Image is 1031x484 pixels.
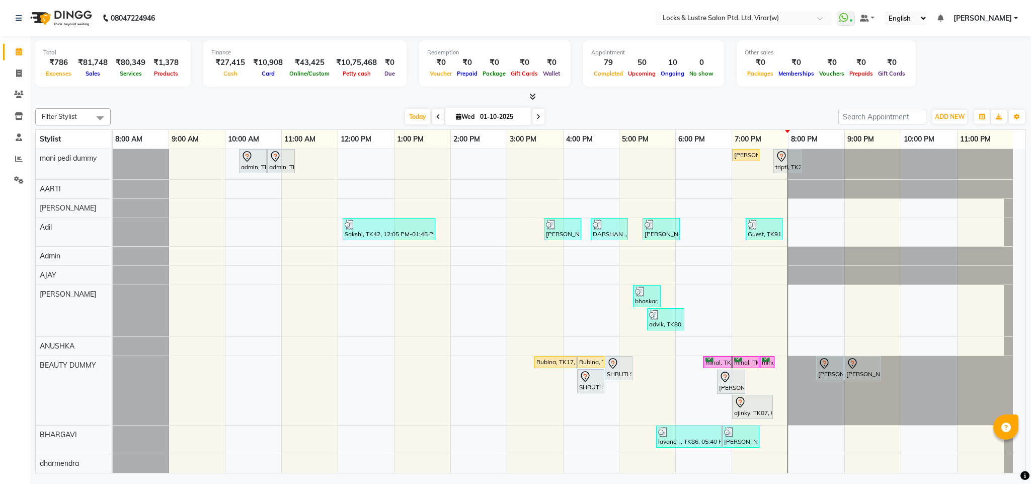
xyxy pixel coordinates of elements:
div: ₹80,349 [112,57,149,68]
span: Services [117,70,144,77]
div: 50 [625,57,658,68]
div: ₹81,748 [74,57,112,68]
span: Today [405,109,430,124]
div: 0 [687,57,716,68]
span: Gift Cards [508,70,540,77]
div: Redemption [427,48,563,57]
div: ₹0 [776,57,817,68]
span: Ongoing [658,70,687,77]
a: 11:00 PM [958,132,993,147]
a: 5:00 PM [619,132,651,147]
input: 2025-10-01 [477,109,527,124]
div: advik, TK80, 05:30 PM-06:10 PM, MEN HAIRCUT ₹ 99- OG (₹99) [648,310,683,329]
div: 10 [658,57,687,68]
div: tripti, TK22, 07:45 PM-08:15 PM, BASIC PEDICURE [774,151,801,172]
span: Gift Cards [876,70,908,77]
span: Prepaids [847,70,876,77]
div: 79 [591,57,625,68]
span: BEAUTY DUMMY [40,361,96,370]
span: AARTI [40,184,61,193]
div: ₹0 [745,57,776,68]
div: minal, TK41, 07:00 PM-07:30 PM, 799-CLASSIC FACIAL [733,358,758,367]
div: [PERSON_NAME], TK95, 06:50 PM-07:30 PM, New WOMEN HAIRCUT 199 - OG (₹199) [723,427,758,446]
div: Sakshi, TK42, 12:05 PM-01:45 PM, New WOMENS HAIRSPA - N (₹1),New WOMEN HAIRCUT 199 - OG (₹199) [344,220,434,239]
div: Other sales [745,48,908,57]
button: ADD NEW [932,110,967,124]
a: 10:00 PM [901,132,937,147]
span: AJAY [40,270,56,280]
div: ₹0 [876,57,908,68]
span: Stylist [40,134,61,144]
div: ₹1,378 [149,57,183,68]
span: Products [151,70,181,77]
div: ₹0 [540,57,563,68]
div: ₹10,75,468 [332,57,381,68]
div: [PERSON_NAME], TK76, 06:45 PM-07:15 PM, 799-CLASSIC FACIAL [718,371,744,392]
div: ₹27,415 [211,57,249,68]
a: 4:00 PM [564,132,595,147]
span: ANUSHKA [40,341,74,351]
span: mani pedi dummy [40,154,97,163]
span: Prepaid [454,70,480,77]
div: ₹0 [508,57,540,68]
a: 1:00 PM [394,132,426,147]
span: Wed [453,113,477,120]
a: 12:00 PM [338,132,374,147]
span: Online/Custom [287,70,332,77]
div: SHRUTI SHINDE, TK34, 04:15 PM-04:45 PM, DTAN BLEACH - FULL FACE - RAGAA [578,371,603,392]
div: Rubina, TK17, 03:30 PM-04:15 PM, 999 WAXING FH/UA/HL [535,358,576,367]
div: ₹10,908 [249,57,287,68]
a: 2:00 PM [451,132,483,147]
span: Sales [83,70,103,77]
div: [PERSON_NAME], TK75, 07:00 PM-07:30 PM, BASIC PEDICURE [733,151,758,160]
input: Search Appointment [838,109,926,124]
span: Package [480,70,508,77]
span: [PERSON_NAME] [954,13,1012,24]
span: No show [687,70,716,77]
span: Expenses [43,70,74,77]
a: 9:00 PM [845,132,877,147]
span: [PERSON_NAME] [40,290,96,299]
b: 08047224946 [111,4,155,32]
a: 8:00 AM [113,132,145,147]
div: Rubina, TK17, 04:15 PM-04:45 PM, 799-CLASSIC FACIAL [578,358,603,367]
div: SHRUTI SHINDE, TK34, 04:45 PM-05:15 PM, DTAN BLEACH - FULL FACE - RAGAA [606,358,631,379]
div: Finance [211,48,399,57]
div: ₹0 [847,57,876,68]
span: Due [382,70,398,77]
img: logo [26,4,95,32]
div: ajinky, TK07, 07:00 PM-07:45 PM, 999 WAXING FH/UA/HL [733,396,772,418]
div: Guest, TK91, 07:15 PM-07:55 PM, New WOMEN HAIRCUT 199 - OG (₹199) [747,220,781,239]
span: Packages [745,70,776,77]
span: BHARGAVI [40,430,77,439]
span: Upcoming [625,70,658,77]
div: DARSHAN ., TK64, 04:30 PM-05:10 PM, MEN HAIRCUT ₹ 99- OG (₹99) [592,220,627,239]
div: minal, TK41, 07:30 PM-07:45 PM, Eyebrow [761,358,773,367]
div: [PERSON_NAME], TK57, 09:00 PM-09:40 PM, New MENS HAIRSPA - L [845,358,880,379]
div: ₹0 [427,57,454,68]
a: 11:00 AM [282,132,318,147]
a: 6:00 PM [676,132,707,147]
span: Card [259,70,277,77]
div: admin, TK15, 10:15 AM-10:45 AM, BASIC PEDICURE [240,151,266,172]
a: 3:00 PM [507,132,539,147]
div: lavanci ., TK86, 05:40 PM-06:50 PM, New WOMENS HAIR WASH - MO (₹499),New WOMEN HAIRCUT 199 - OG (... [657,427,721,446]
span: Admin [40,251,60,260]
span: Adil [40,223,52,232]
div: Appointment [591,48,716,57]
span: Wallet [540,70,563,77]
span: dharmendra [40,459,79,468]
span: Voucher [427,70,454,77]
span: Petty cash [340,70,373,77]
div: ₹0 [817,57,847,68]
span: Memberships [776,70,817,77]
div: admin, TK15, 10:45 AM-11:15 AM, BASIC MANICURE [268,151,294,172]
div: Total [43,48,183,57]
span: [PERSON_NAME] [40,203,96,213]
span: Completed [591,70,625,77]
div: bhaskar, TK69, 05:15 PM-05:45 PM, [PERSON_NAME] H&B (₹198) [634,287,660,306]
div: ₹0 [454,57,480,68]
span: ADD NEW [935,113,965,120]
div: ₹43,425 [287,57,332,68]
a: 8:00 PM [788,132,820,147]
